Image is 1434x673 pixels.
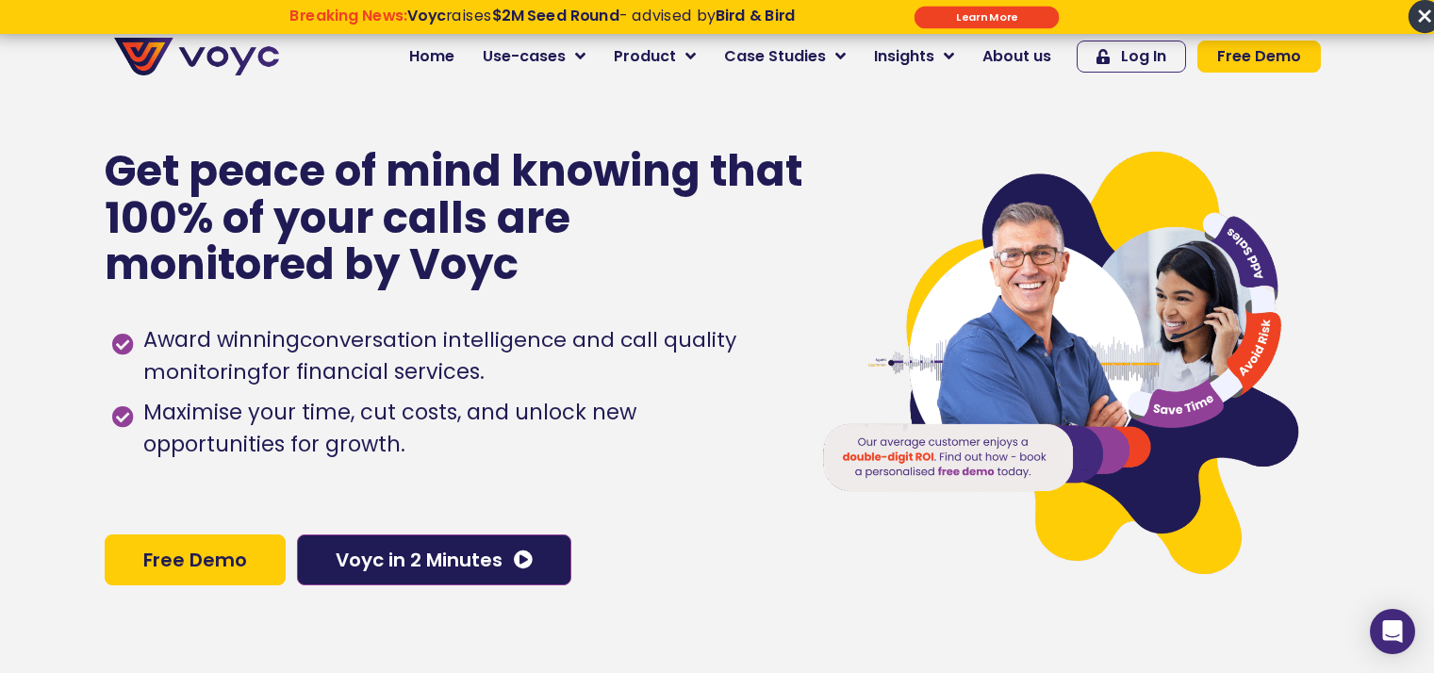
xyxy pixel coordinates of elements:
span: Free Demo [143,550,247,569]
span: Award winning for financial services. [139,324,783,388]
h1: conversation intelligence and call quality monitoring [143,325,736,386]
span: Home [409,45,454,68]
span: About us [982,45,1051,68]
strong: Breaking News: [289,6,407,26]
a: Case Studies [710,38,860,75]
a: Product [600,38,710,75]
a: Home [395,38,469,75]
span: Free Demo [1217,49,1301,64]
a: Log In [1077,41,1186,73]
a: Voyc in 2 Minutes [297,534,571,585]
a: Use-cases [469,38,600,75]
strong: $2M Seed Round [491,6,618,26]
span: Log In [1121,49,1166,64]
a: About us [968,38,1065,75]
span: Insights [874,45,934,68]
span: Voyc in 2 Minutes [336,550,503,569]
div: Open Intercom Messenger [1370,609,1415,654]
span: Use-cases [483,45,566,68]
p: Get peace of mind knowing that 100% of your calls are monitored by Voyc [105,148,805,288]
span: Case Studies [724,45,826,68]
strong: Bird & Bird [715,6,795,26]
span: Product [614,45,676,68]
div: Breaking News: Voyc raises $2M Seed Round - advised by Bird & Bird [213,7,871,42]
a: Free Demo [105,534,286,585]
a: Free Demo [1197,41,1321,73]
span: raises - advised by [407,6,795,26]
img: voyc-full-logo [114,38,279,75]
strong: Voyc [407,6,446,26]
div: Submit [915,6,1060,28]
span: Maximise your time, cut costs, and unlock new opportunities for growth. [139,397,783,461]
a: Insights [860,38,968,75]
